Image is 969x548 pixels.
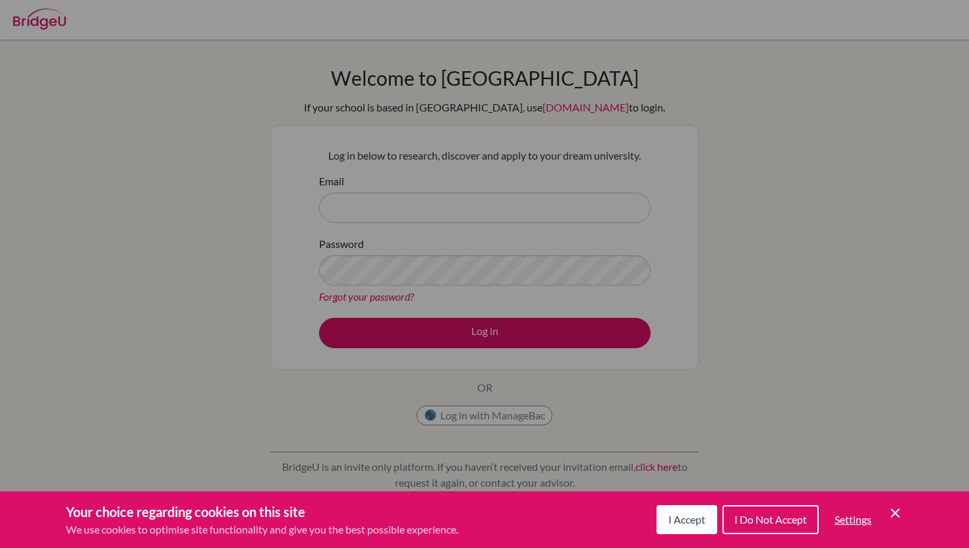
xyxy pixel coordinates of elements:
button: I Do Not Accept [722,505,819,534]
button: I Accept [657,505,717,534]
h3: Your choice regarding cookies on this site [66,502,458,522]
button: Save and close [887,505,903,521]
p: We use cookies to optimise site functionality and give you the best possible experience. [66,522,458,537]
span: I Do Not Accept [734,513,807,526]
span: I Accept [668,513,705,526]
span: Settings [835,513,871,526]
button: Settings [824,506,882,533]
